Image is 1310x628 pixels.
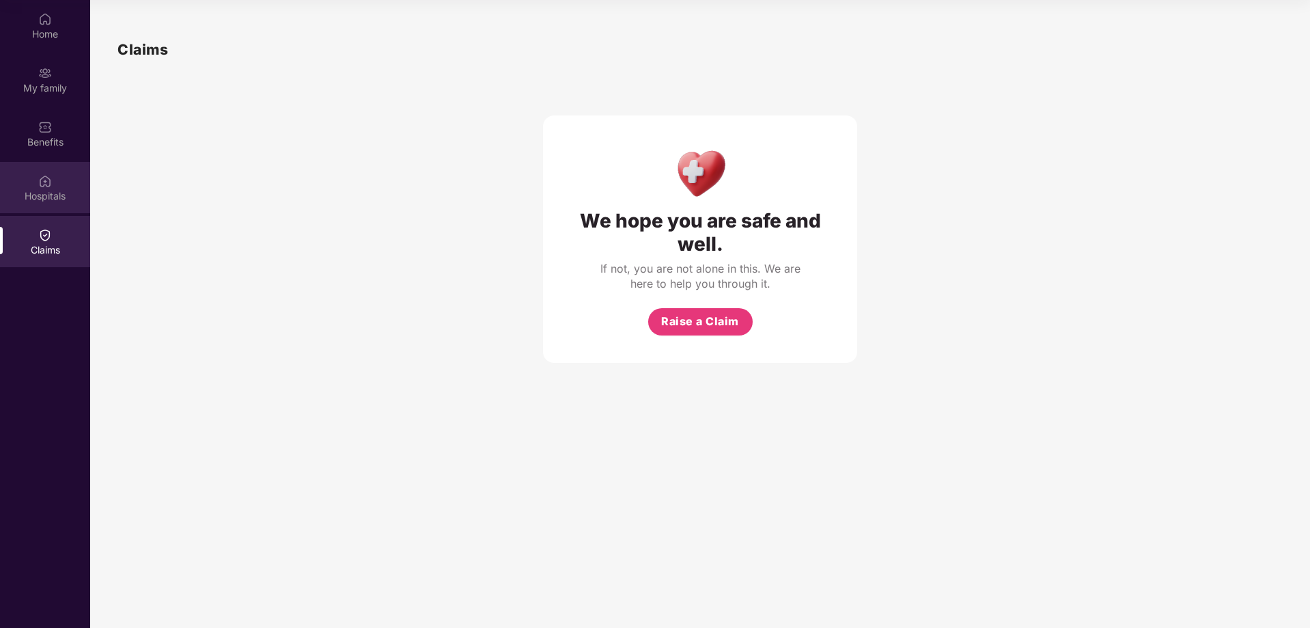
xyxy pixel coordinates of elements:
[648,308,753,336] button: Raise a Claim
[661,313,739,330] span: Raise a Claim
[38,12,52,26] img: svg+xml;base64,PHN2ZyBpZD0iSG9tZSIgeG1sbnM9Imh0dHA6Ly93d3cudzMub3JnLzIwMDAvc3ZnIiB3aWR0aD0iMjAiIG...
[38,120,52,134] img: svg+xml;base64,PHN2ZyBpZD0iQmVuZWZpdHMiIHhtbG5zPSJodHRwOi8vd3d3LnczLm9yZy8yMDAwL3N2ZyIgd2lkdGg9Ij...
[38,174,52,188] img: svg+xml;base64,PHN2ZyBpZD0iSG9zcGl0YWxzIiB4bWxucz0iaHR0cDovL3d3dy53My5vcmcvMjAwMC9zdmciIHdpZHRoPS...
[117,38,168,61] h1: Claims
[671,143,730,202] img: Health Care
[38,66,52,80] img: svg+xml;base64,PHN2ZyB3aWR0aD0iMjAiIGhlaWdodD0iMjAiIHZpZXdCb3g9IjAgMCAyMCAyMCIgZmlsbD0ibm9uZSIgeG...
[598,261,803,291] div: If not, you are not alone in this. We are here to help you through it.
[38,228,52,242] img: svg+xml;base64,PHN2ZyBpZD0iQ2xhaW0iIHhtbG5zPSJodHRwOi8vd3d3LnczLm9yZy8yMDAwL3N2ZyIgd2lkdGg9IjIwIi...
[570,209,830,256] div: We hope you are safe and well.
